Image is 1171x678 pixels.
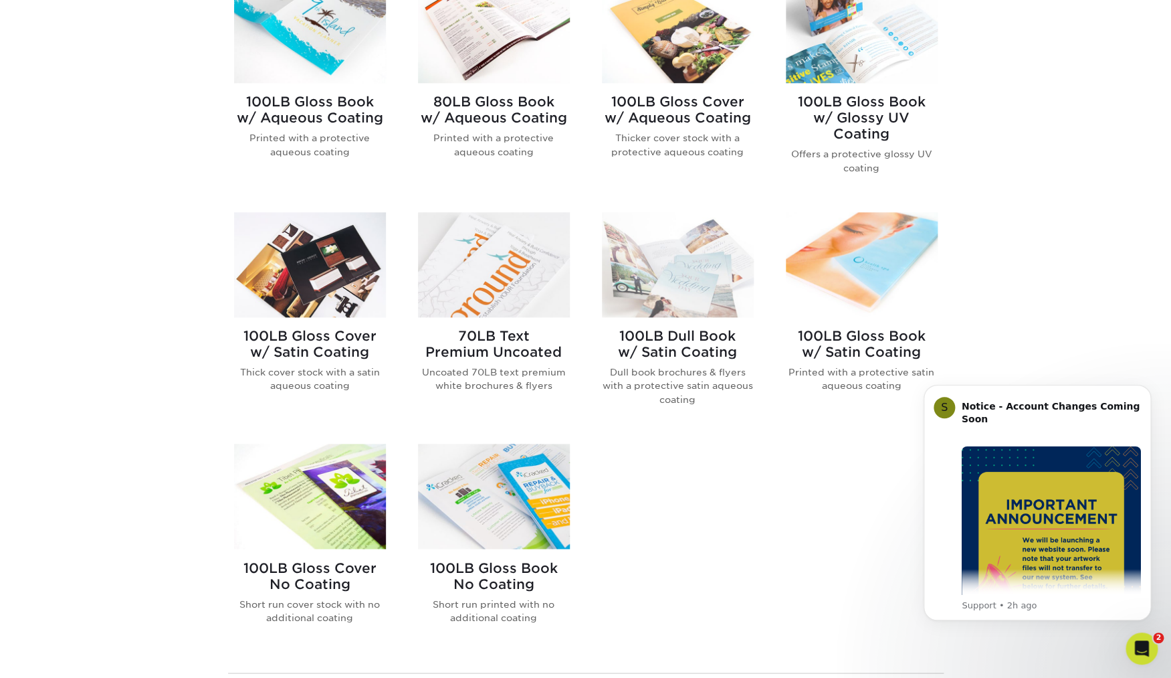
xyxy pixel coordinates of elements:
iframe: Intercom live chat [1126,632,1158,665]
h2: 80LB Gloss Book w/ Aqueous Coating [418,94,570,126]
iframe: Intercom notifications message [903,365,1171,642]
iframe: Google Customer Reviews [3,637,114,673]
a: 100LB Gloss Book<br/>No Coating Brochures & Flyers 100LB Gloss BookNo Coating Short run printed w... [418,444,570,646]
h2: 100LB Dull Book w/ Satin Coating [602,328,754,360]
img: 100LB Gloss Cover<br/>No Coating Brochures & Flyers [234,444,386,549]
img: 100LB Gloss Cover<br/>w/ Satin Coating Brochures & Flyers [234,212,386,317]
a: 100LB Gloss Cover<br/>No Coating Brochures & Flyers 100LB Gloss CoverNo Coating Short run cover s... [234,444,386,646]
a: 70LB Text<br/>Premium Uncoated Brochures & Flyers 70LB TextPremium Uncoated Uncoated 70LB text pr... [418,212,570,428]
p: Printed with a protective aqueous coating [418,131,570,159]
a: 100LB Gloss Book<br/>w/ Satin Coating Brochures & Flyers 100LB Gloss Bookw/ Satin Coating Printed... [786,212,938,428]
p: Printed with a protective aqueous coating [234,131,386,159]
h2: 100LB Gloss Book No Coating [418,560,570,592]
h2: 100LB Gloss Cover No Coating [234,560,386,592]
p: Short run cover stock with no additional coating [234,597,386,624]
h2: 100LB Gloss Book w/ Glossy UV Coating [786,94,938,142]
img: 100LB Gloss Book<br/>No Coating Brochures & Flyers [418,444,570,549]
p: Thick cover stock with a satin aqueous coating [234,365,386,393]
p: Uncoated 70LB text premium white brochures & flyers [418,365,570,393]
a: 100LB Gloss Cover<br/>w/ Satin Coating Brochures & Flyers 100LB Gloss Coverw/ Satin Coating Thick... [234,212,386,428]
h2: 70LB Text Premium Uncoated [418,328,570,360]
h2: 100LB Gloss Book w/ Satin Coating [786,328,938,360]
span: 2 [1153,632,1164,643]
h2: 100LB Gloss Cover w/ Satin Coating [234,328,386,360]
p: Printed with a protective satin aqueous coating [786,365,938,393]
img: 100LB Gloss Book<br/>w/ Satin Coating Brochures & Flyers [786,212,938,317]
a: 100LB Dull Book<br/>w/ Satin Coating Brochures & Flyers 100LB Dull Bookw/ Satin Coating Dull book... [602,212,754,428]
h2: 100LB Gloss Book w/ Aqueous Coating [234,94,386,126]
p: Offers a protective glossy UV coating [786,147,938,175]
h2: 100LB Gloss Cover w/ Aqueous Coating [602,94,754,126]
img: 70LB Text<br/>Premium Uncoated Brochures & Flyers [418,212,570,317]
p: Dull book brochures & flyers with a protective satin aqueous coating [602,365,754,406]
p: Short run printed with no additional coating [418,597,570,624]
img: 100LB Dull Book<br/>w/ Satin Coating Brochures & Flyers [602,212,754,317]
p: Thicker cover stock with a protective aqueous coating [602,131,754,159]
